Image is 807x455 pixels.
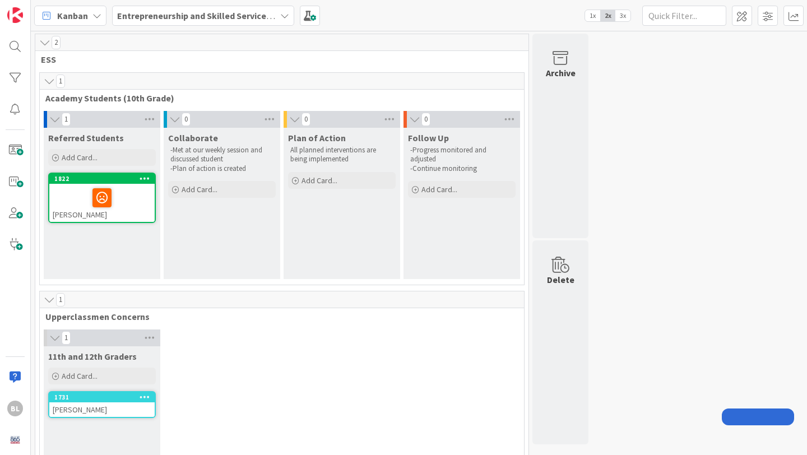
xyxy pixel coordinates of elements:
[302,113,310,126] span: 0
[49,174,155,222] div: 1822[PERSON_NAME]
[585,10,600,21] span: 1x
[48,132,124,143] span: Referred Students
[408,132,449,143] span: Follow Up
[421,113,430,126] span: 0
[7,401,23,416] div: BL
[600,10,615,21] span: 2x
[54,175,155,183] div: 1822
[302,175,337,185] span: Add Card...
[642,6,726,26] input: Quick Filter...
[49,392,155,417] div: 1731[PERSON_NAME]
[49,184,155,222] div: [PERSON_NAME]
[48,173,156,223] a: 1822[PERSON_NAME]
[45,92,510,104] span: Academy Students (10th Grade)
[410,164,513,173] p: -Continue monitoring
[7,432,23,448] img: avatar
[546,66,576,80] div: Archive
[290,146,393,164] p: All planned interventions are being implemented
[48,351,137,362] span: 11th and 12th Graders
[62,152,98,162] span: Add Card...
[56,293,65,307] span: 1
[168,132,218,143] span: Collaborate
[7,7,23,23] img: Visit kanbanzone.com
[52,36,61,49] span: 2
[57,9,88,22] span: Kanban
[54,393,155,401] div: 1731
[117,10,391,21] b: Entrepreneurship and Skilled Services Interventions - [DATE]-[DATE]
[49,174,155,184] div: 1822
[62,331,71,345] span: 1
[288,132,346,143] span: Plan of Action
[421,184,457,194] span: Add Card...
[62,113,71,126] span: 1
[170,164,273,173] p: -Plan of action is created
[48,391,156,418] a: 1731[PERSON_NAME]
[41,54,514,65] span: ESS
[170,146,273,164] p: -Met at our weekly session and discussed student
[49,392,155,402] div: 1731
[182,113,191,126] span: 0
[615,10,630,21] span: 3x
[45,311,510,322] span: Upperclassmen Concerns
[547,273,574,286] div: Delete
[62,371,98,381] span: Add Card...
[56,75,65,88] span: 1
[410,146,513,164] p: -Progress monitored and adjusted
[182,184,217,194] span: Add Card...
[49,402,155,417] div: [PERSON_NAME]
